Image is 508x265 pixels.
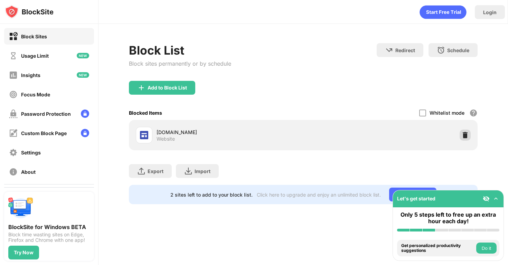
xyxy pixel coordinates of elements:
[77,53,89,58] img: new-icon.svg
[476,243,497,254] button: Do it
[140,131,148,139] img: favicons
[148,168,163,174] div: Export
[21,53,49,59] div: Usage Limit
[21,150,41,155] div: Settings
[21,72,40,78] div: Insights
[148,85,187,91] div: Add to Block List
[21,92,50,97] div: Focus Mode
[492,195,499,202] img: omni-setup-toggle.svg
[129,60,231,67] div: Block sites permanently or by schedule
[8,224,90,230] div: BlockSite for Windows BETA
[9,110,18,118] img: password-protection-off.svg
[420,5,467,19] div: animation
[397,211,499,225] div: Only 5 steps left to free up an extra hour each day!
[430,110,464,116] div: Whitelist mode
[9,90,18,99] img: focus-off.svg
[81,129,89,137] img: lock-menu.svg
[447,47,469,53] div: Schedule
[21,130,67,136] div: Custom Block Page
[9,32,18,41] img: block-on.svg
[483,195,490,202] img: eye-not-visible.svg
[157,129,303,136] div: [DOMAIN_NAME]
[21,111,71,117] div: Password Protection
[389,188,436,201] div: Go Unlimited
[257,192,381,198] div: Click here to upgrade and enjoy an unlimited block list.
[170,192,253,198] div: 2 sites left to add to your block list.
[129,43,231,57] div: Block List
[8,232,90,243] div: Block time wasting sites on Edge, Firefox and Chrome with one app!
[9,168,18,176] img: about-off.svg
[483,9,497,15] div: Login
[9,51,18,60] img: time-usage-off.svg
[9,129,18,138] img: customize-block-page-off.svg
[397,196,435,201] div: Let's get started
[401,243,474,253] div: Get personalized productivity suggestions
[395,47,415,53] div: Redirect
[9,148,18,157] img: settings-off.svg
[8,196,33,221] img: push-desktop.svg
[129,110,162,116] div: Blocked Items
[195,168,210,174] div: Import
[14,250,34,255] div: Try Now
[81,110,89,118] img: lock-menu.svg
[21,169,36,175] div: About
[21,34,47,39] div: Block Sites
[9,71,18,79] img: insights-off.svg
[77,72,89,78] img: new-icon.svg
[157,136,175,142] div: Website
[5,5,54,19] img: logo-blocksite.svg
